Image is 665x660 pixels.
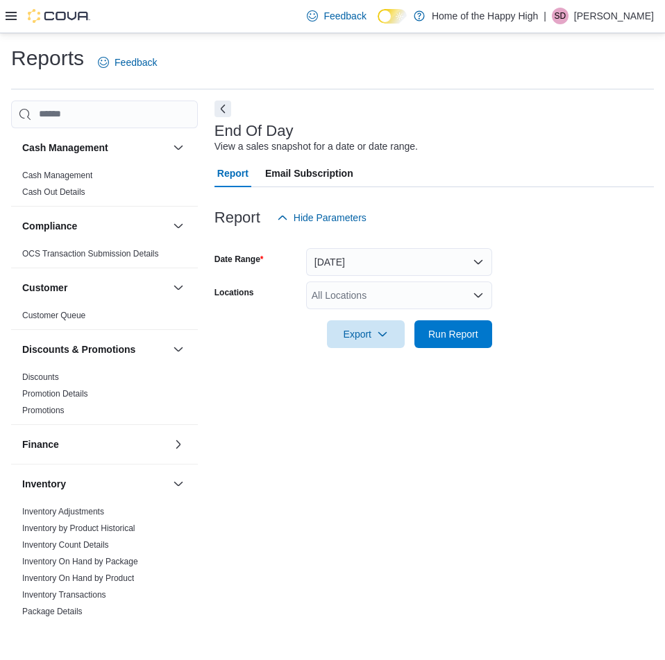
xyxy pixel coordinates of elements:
h3: Finance [22,437,59,451]
h3: Inventory [22,477,66,491]
label: Locations [214,287,254,298]
a: Customer Queue [22,311,85,320]
h1: Reports [11,44,84,72]
a: Feedback [92,49,162,76]
img: Cova [28,9,90,23]
div: View a sales snapshot for a date or date range. [214,139,418,154]
button: Inventory [22,477,167,491]
button: Next [214,101,231,117]
button: Customer [22,281,167,295]
span: Inventory by Product Historical [22,523,135,534]
span: Cash Management [22,170,92,181]
input: Dark Mode [378,9,407,24]
button: Cash Management [22,141,167,155]
button: Inventory [170,476,187,492]
span: Report [217,159,249,187]
span: Feedback [323,9,366,23]
span: Cash Out Details [22,186,85,198]
span: Hide Parameters [294,211,367,225]
button: Discounts & Promotions [170,341,187,358]
button: Open list of options [473,290,484,301]
a: Inventory Count Details [22,540,109,550]
span: Discounts [22,372,59,383]
div: Sarah Davidson [552,8,569,24]
span: SD [555,8,566,24]
button: Finance [22,437,167,451]
span: Promotions [22,405,65,416]
h3: Compliance [22,219,77,233]
span: Email Subscription [265,159,353,187]
p: [PERSON_NAME] [574,8,654,24]
label: Date Range [214,254,264,265]
button: Export [327,320,405,348]
button: Cash Management [170,139,187,156]
button: [DATE] [306,248,492,276]
a: Discounts [22,372,59,382]
button: Customer [170,279,187,296]
a: Package Details [22,607,83,616]
button: Hide Parameters [271,204,372,232]
span: Export [335,320,396,348]
span: Inventory On Hand by Package [22,556,138,567]
span: OCS Transaction Submission Details [22,248,159,259]
a: Inventory by Product Historical [22,523,135,533]
button: Discounts & Promotions [22,342,167,356]
button: Compliance [22,219,167,233]
span: Promotion Details [22,388,88,399]
span: Inventory Count Details [22,539,109,550]
a: OCS Transaction Submission Details [22,249,159,259]
p: | [544,8,546,24]
span: Package Details [22,606,83,617]
span: Inventory Transactions [22,589,106,600]
span: Run Report [428,327,478,341]
a: Cash Management [22,171,92,180]
div: Cash Management [11,167,198,206]
h3: Report [214,209,260,226]
a: Cash Out Details [22,187,85,197]
div: Compliance [11,245,198,268]
a: Inventory Transactions [22,590,106,600]
h3: Cash Management [22,141,108,155]
a: Promotion Details [22,389,88,399]
div: Customer [11,307,198,329]
h3: End Of Day [214,123,294,139]
button: Compliance [170,218,187,234]
span: Package History [22,623,83,634]
a: Inventory Adjustments [22,507,104,516]
a: Feedback [301,2,371,30]
a: Inventory On Hand by Product [22,573,134,583]
span: Feedback [115,55,157,69]
button: Run Report [414,320,492,348]
h3: Discounts & Promotions [22,342,135,356]
a: Inventory On Hand by Package [22,557,138,566]
p: Home of the Happy High [432,8,538,24]
button: Finance [170,436,187,453]
span: Inventory On Hand by Product [22,573,134,584]
a: Promotions [22,406,65,415]
h3: Customer [22,281,67,295]
span: Inventory Adjustments [22,506,104,517]
div: Discounts & Promotions [11,369,198,424]
span: Customer Queue [22,310,85,321]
